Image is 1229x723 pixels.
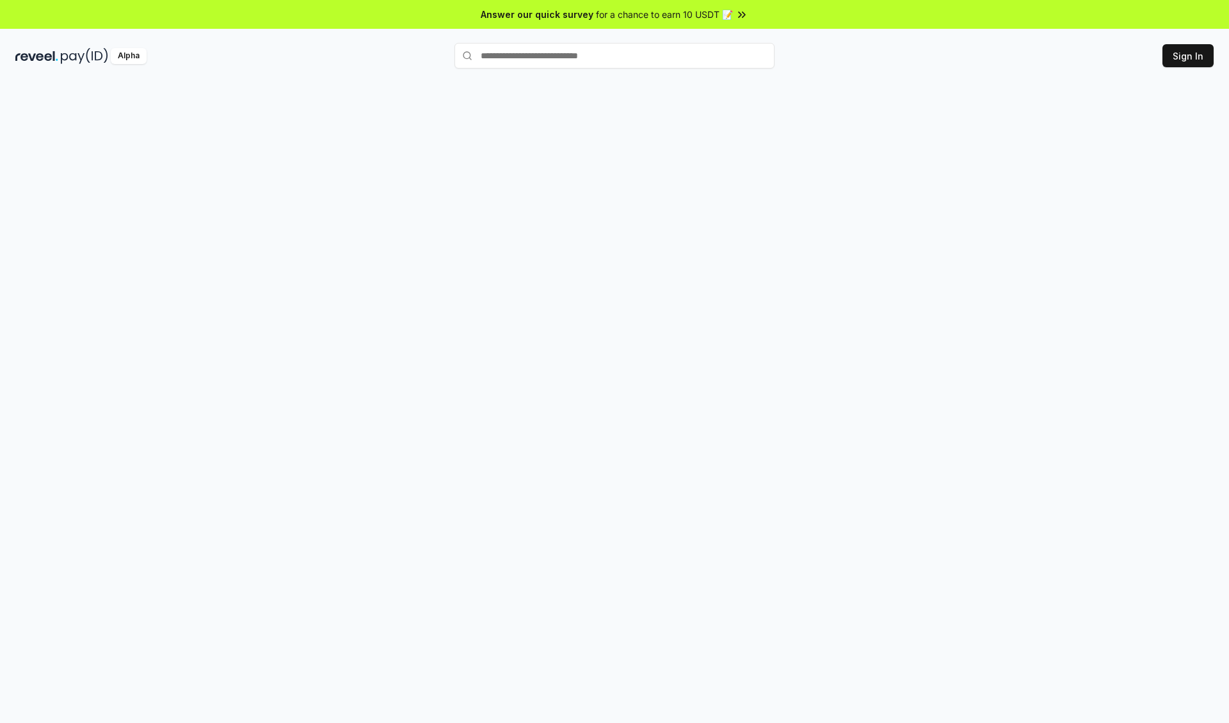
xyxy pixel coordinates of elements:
span: for a chance to earn 10 USDT 📝 [596,8,733,21]
div: Alpha [111,48,147,64]
span: Answer our quick survey [481,8,593,21]
img: pay_id [61,48,108,64]
button: Sign In [1162,44,1214,67]
img: reveel_dark [15,48,58,64]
